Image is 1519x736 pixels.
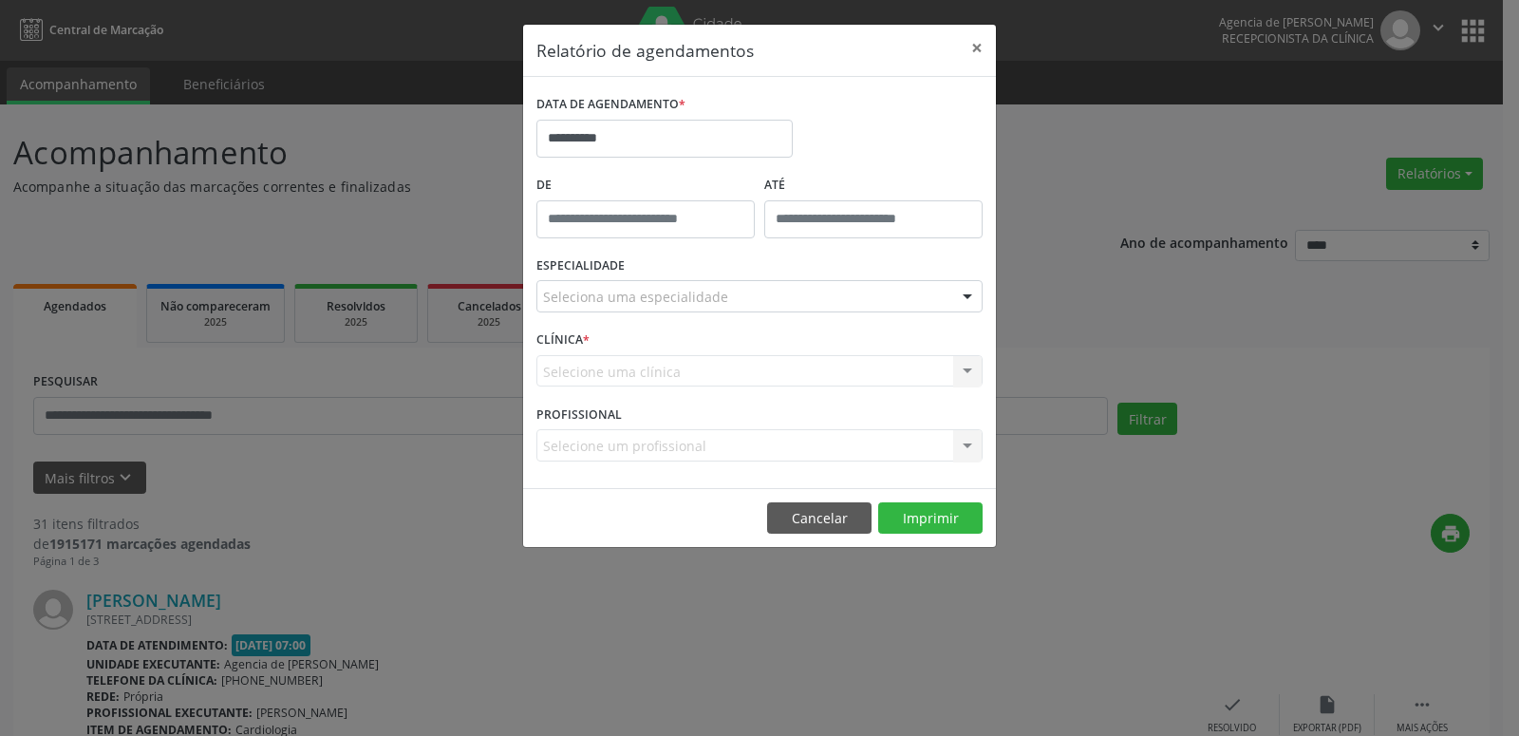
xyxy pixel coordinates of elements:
[764,171,983,200] label: ATÉ
[767,502,872,535] button: Cancelar
[536,38,754,63] h5: Relatório de agendamentos
[536,400,622,429] label: PROFISSIONAL
[536,90,685,120] label: DATA DE AGENDAMENTO
[958,25,996,71] button: Close
[536,326,590,355] label: CLÍNICA
[543,287,728,307] span: Seleciona uma especialidade
[536,171,755,200] label: De
[878,502,983,535] button: Imprimir
[536,252,625,281] label: ESPECIALIDADE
